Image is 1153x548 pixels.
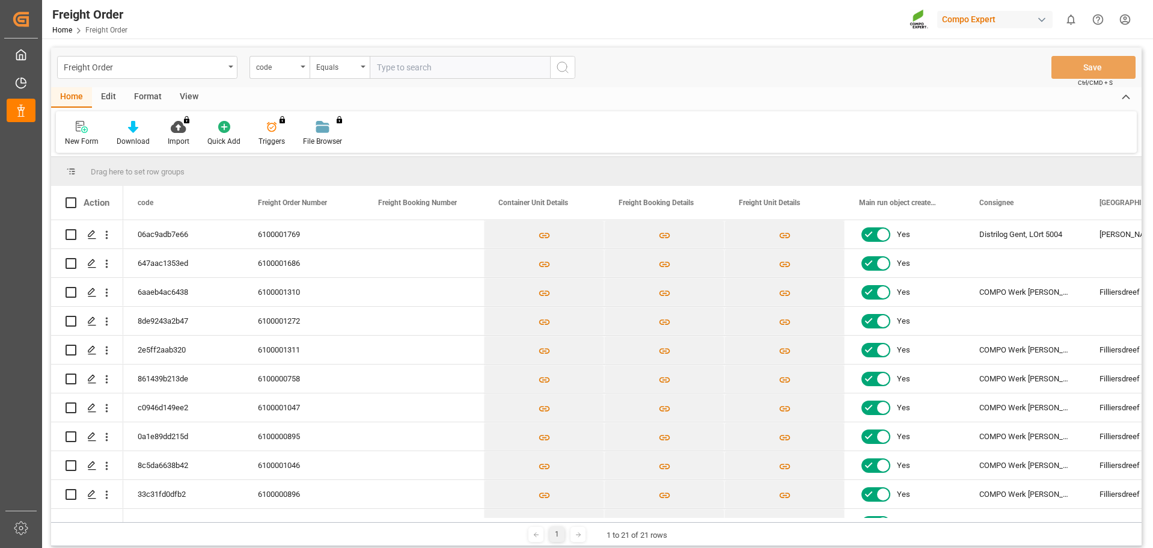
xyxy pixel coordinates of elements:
[123,336,243,364] div: 2e5ff2aab320
[310,56,370,79] button: open menu
[258,199,327,207] span: Freight Order Number
[897,307,910,335] span: Yes
[370,56,550,79] input: Type to search
[123,451,243,479] div: 8c5da6638b42
[249,56,310,79] button: open menu
[125,87,171,108] div: Format
[965,336,1085,364] div: COMPO Werk [PERSON_NAME], COMPO Benelux N.V.
[965,393,1085,422] div: COMPO Werk [PERSON_NAME], COMPO Benelux N.V.
[51,249,123,278] div: Press SPACE to select this row.
[243,220,364,248] div: 6100001769
[549,527,564,542] div: 1
[123,422,243,451] div: 0a1e89dd215d
[243,451,364,479] div: 6100001046
[51,278,123,307] div: Press SPACE to select this row.
[52,5,127,23] div: Freight Order
[65,136,99,147] div: New Form
[243,249,364,277] div: 6100001686
[965,365,1085,393] div: COMPO Werk [PERSON_NAME], COMPO Benelux N.V.
[965,278,1085,306] div: COMPO Werk [PERSON_NAME], COMPO Benelux N.V.
[619,199,694,207] span: Freight Booking Details
[51,336,123,365] div: Press SPACE to select this row.
[51,393,123,422] div: Press SPACE to select this row.
[378,199,457,207] span: Freight Booking Number
[859,199,940,207] span: Main run object created Status
[243,336,364,364] div: 6100001311
[897,510,910,537] span: Yes
[979,199,1014,207] span: Consignee
[965,480,1085,508] div: COMPO Werk [PERSON_NAME], COMPO Benelux N.V.
[243,278,364,306] div: 6100001310
[51,365,123,393] div: Press SPACE to select this row.
[243,393,364,422] div: 6100001047
[897,336,910,364] span: Yes
[965,422,1085,451] div: COMPO Werk [PERSON_NAME], COMPO Benelux N.V.
[897,481,910,508] span: Yes
[123,278,243,306] div: 6aaeb4ac6438
[897,452,910,479] span: Yes
[123,307,243,335] div: 8de9243a2b47
[937,11,1053,28] div: Compo Expert
[243,422,364,451] div: 6100000895
[965,451,1085,479] div: COMPO Werk [PERSON_NAME], COMPO Benelux N.V.
[51,422,123,451] div: Press SPACE to select this row.
[117,136,150,147] div: Download
[123,393,243,422] div: c0946d149ee2
[1084,6,1112,33] button: Help Center
[256,59,297,73] div: code
[897,394,910,422] span: Yes
[243,365,364,393] div: 6100000758
[1051,56,1136,79] button: Save
[51,87,92,108] div: Home
[243,480,364,508] div: 6100000896
[937,8,1057,31] button: Compo Expert
[91,167,185,176] span: Drag here to set row groups
[1057,6,1084,33] button: show 0 new notifications
[138,199,153,207] span: code
[52,26,72,34] a: Home
[498,199,568,207] span: Container Unit Details
[316,59,357,73] div: Equals
[965,220,1085,248] div: Distrilog Gent, LOrt 5004
[84,197,109,208] div: Action
[123,480,243,508] div: 33c31fd0dfb2
[92,87,125,108] div: Edit
[910,9,929,30] img: Screenshot%202023-09-29%20at%2010.02.21.png_1712312052.png
[57,56,237,79] button: open menu
[51,509,123,538] div: Press SPACE to select this row.
[123,365,243,393] div: 861439b213de
[51,307,123,336] div: Press SPACE to select this row.
[64,59,224,74] div: Freight Order
[897,365,910,393] span: Yes
[897,423,910,451] span: Yes
[897,250,910,277] span: Yes
[550,56,575,79] button: search button
[243,307,364,335] div: 6100001272
[123,509,243,537] div: 0fdcd4ea4ee0
[171,87,207,108] div: View
[51,220,123,249] div: Press SPACE to select this row.
[607,529,667,541] div: 1 to 21 of 21 rows
[123,249,243,277] div: 647aac1353ed
[1078,78,1113,87] span: Ctrl/CMD + S
[207,136,240,147] div: Quick Add
[739,199,800,207] span: Freight Unit Details
[51,480,123,509] div: Press SPACE to select this row.
[123,220,243,248] div: 06ac9adb7e66
[897,221,910,248] span: Yes
[51,451,123,480] div: Press SPACE to select this row.
[243,509,364,537] div: 6100000666
[897,279,910,306] span: Yes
